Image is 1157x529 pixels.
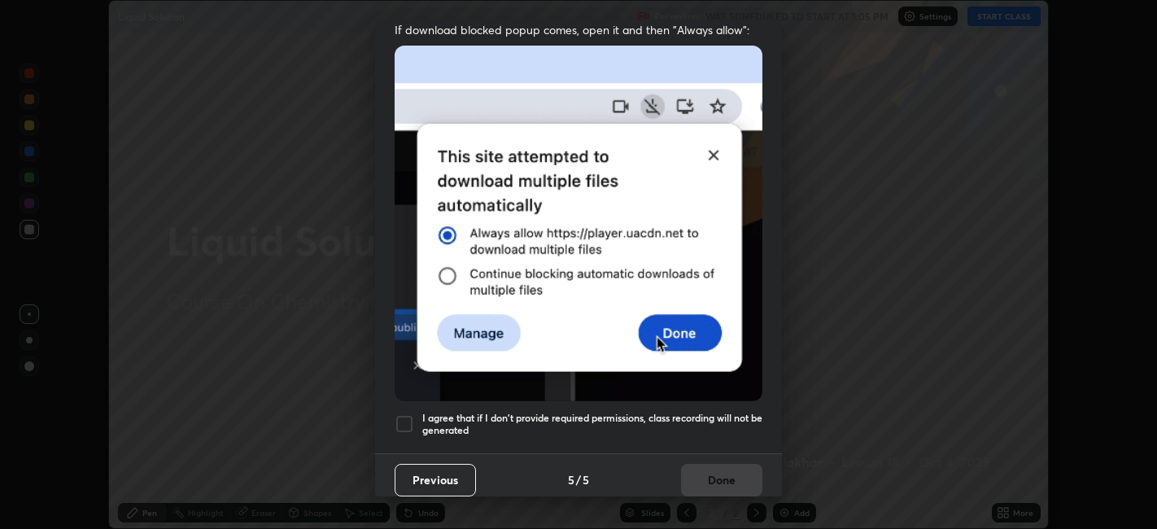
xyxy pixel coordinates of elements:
button: Previous [395,464,476,496]
span: If download blocked popup comes, open it and then "Always allow": [395,22,762,37]
h4: / [576,471,581,488]
h5: I agree that if I don't provide required permissions, class recording will not be generated [422,412,762,437]
h4: 5 [568,471,574,488]
h4: 5 [583,471,589,488]
img: downloads-permission-blocked.gif [395,46,762,401]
